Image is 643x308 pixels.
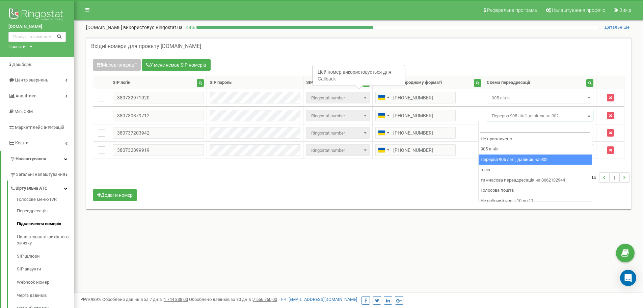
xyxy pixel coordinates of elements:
button: Масові операції [93,59,141,71]
img: Ringostat logo [8,7,66,24]
span: Ringostat number [306,144,370,156]
span: Ringostat number [309,146,368,155]
span: Кошти [15,140,29,145]
a: Webhook номер [17,276,74,289]
input: Пошук за номером [8,32,66,42]
li: main [479,165,592,175]
a: SIP акаунти [17,263,74,276]
a: SIP шлюзи [17,250,74,263]
li: Перерва 905 лінії, дзвінок на 902 [479,155,592,165]
div: Цей номер використовується для Callback [313,66,405,85]
li: Не робочий час з 10 до 11 [479,196,592,206]
span: Маркетплейс інтеграцій [15,125,64,130]
u: 1 744 838,00 [164,297,188,302]
span: використовує Ringostat на [123,25,183,30]
a: Загальні налаштування [10,167,74,181]
li: Не призначено [479,134,592,144]
li: 1 [609,172,619,183]
span: Перерва 905 лінії, дзвінок на 902 [489,111,591,121]
span: Ringostat number [306,127,370,139]
input: 050 123 4567 [375,92,456,103]
span: 905 лінія [487,92,593,103]
div: SIP шлюз [306,79,326,86]
input: 050 123 4567 [375,144,456,156]
span: 905 лінія [489,93,591,103]
span: Аналiтика [16,93,36,98]
div: Open Intercom Messenger [620,270,636,286]
span: Оброблено дзвінків за 7 днів : [102,297,188,302]
li: 905 лінія [479,144,592,155]
li: Голосова пошта [479,185,592,196]
span: Центр звернень [15,77,48,82]
span: Ringostat number [306,110,370,121]
span: Вихід [619,7,631,13]
a: [EMAIL_ADDRESS][DOMAIN_NAME] [282,297,357,302]
div: Telephone country code [376,127,391,138]
div: Проєкти [8,44,26,50]
div: Схема переадресації [487,79,530,86]
span: Mini CRM [15,109,33,114]
div: Telephone country code [376,110,391,121]
span: Перерва 905 лінії, дзвінок на 902 [487,110,593,121]
a: [DOMAIN_NAME] [8,24,66,30]
span: Віртуальна АТС [16,185,48,192]
a: Віртуальна АТС [10,181,74,194]
span: Оброблено дзвінків за 30 днів : [189,297,277,302]
div: SIP логін [113,79,130,86]
a: Підключення номерів [17,217,74,231]
input: 050 123 4567 [375,110,456,121]
nav: ... [583,166,629,189]
span: Ringostat number [306,92,370,103]
a: Переадресація [17,205,74,218]
h5: Вхідні номери для проєкту [DOMAIN_NAME] [91,43,201,49]
li: тимчасова переадресація на 0662132944 [479,175,592,186]
div: Telephone country code [376,92,391,103]
button: У мене немає SIP номерів [142,59,211,71]
a: Налаштування вихідного зв’язку [17,231,74,250]
span: Загальні налаштування [16,171,65,178]
u: 7 556 750,00 [253,297,277,302]
span: 99,989% [81,297,101,302]
span: Реферальна програма [487,7,537,13]
a: Налаштування [1,151,74,167]
div: Telephone country code [376,145,391,156]
p: 44 % [183,24,196,31]
th: SIP пароль [207,76,303,89]
span: Налаштування [16,156,46,161]
span: Дашборд [12,62,31,67]
span: Налаштування профілю [552,7,605,13]
a: Черга дзвінків [17,289,74,302]
a: Голосове меню IVR [17,196,74,205]
input: 050 123 4567 [375,127,456,139]
span: Детальніше [605,25,629,30]
span: Ringostat number [309,128,368,138]
span: Ringostat number [309,93,368,103]
span: Ringostat number [309,111,368,121]
button: Додати номер [93,189,137,201]
div: Номер у міжнародному форматі [375,79,442,86]
p: [DOMAIN_NAME] [86,24,183,31]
